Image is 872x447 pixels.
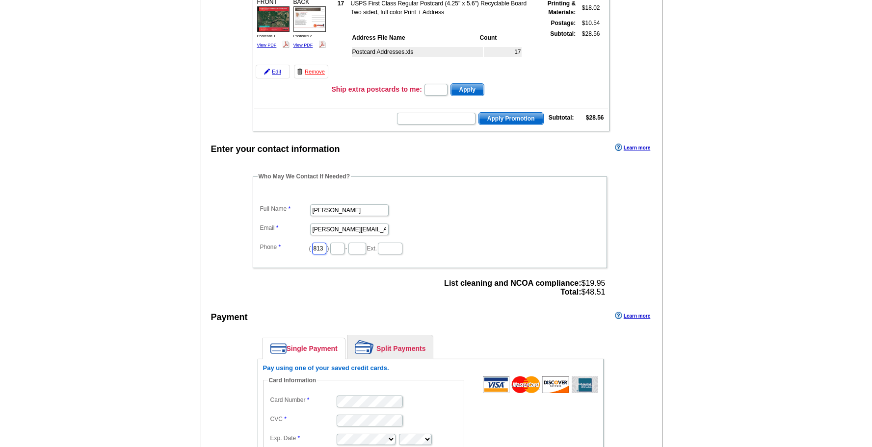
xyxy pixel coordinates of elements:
label: CVC [270,415,336,423]
label: Full Name [260,204,309,213]
span: Apply Promotion [479,113,543,124]
img: trashcan-icon.gif [297,69,303,74]
strong: Postage: [551,20,576,26]
img: acceptedCards.gif [483,376,598,393]
strong: $28.56 [586,114,604,121]
legend: Card Information [268,376,317,385]
span: Postcard 2 [293,34,312,38]
th: Count [479,33,522,43]
dd: ( ) - Ext. [258,240,602,255]
a: Learn more [615,312,650,320]
span: Apply [451,84,484,96]
strong: Total: [560,288,581,296]
a: Single Payment [263,338,345,359]
td: $28.56 [577,29,600,80]
h3: Ship extra postcards to me: [332,85,422,94]
img: single-payment.png [270,343,287,354]
span: $19.95 $48.51 [444,279,605,297]
img: split-payment.png [355,340,374,354]
img: small-thumb.jpg [293,6,326,31]
a: Remove [294,65,328,78]
strong: List cleaning and NCOA compliance: [444,279,581,287]
a: Learn more [615,144,650,151]
button: Apply Promotion [478,112,544,125]
th: Address File Name [352,33,478,43]
a: View PDF [293,43,313,48]
label: Phone [260,243,309,251]
h6: Pay using one of your saved credit cards. [263,364,598,372]
img: pdf_logo.png [318,41,326,48]
img: pdf_logo.png [282,41,290,48]
a: Split Payments [347,335,433,359]
td: Postcard Addresses.xls [352,47,483,57]
a: Edit [256,65,290,78]
div: Enter your contact information [211,143,340,156]
td: $10.54 [577,18,600,28]
strong: Subtotal: [550,30,576,37]
td: 17 [484,47,522,57]
a: View PDF [257,43,277,48]
span: Postcard 1 [257,34,276,38]
img: pencil-icon.gif [264,69,270,74]
label: Card Number [270,396,336,404]
label: Email [260,223,309,232]
label: Exp. Date [270,434,336,443]
iframe: LiveChat chat widget [676,219,872,447]
strong: Subtotal: [549,114,574,121]
div: Payment [211,311,248,324]
img: small-thumb.jpg [257,6,290,31]
button: Apply [450,83,484,96]
legend: Who May We Contact If Needed? [258,172,351,181]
